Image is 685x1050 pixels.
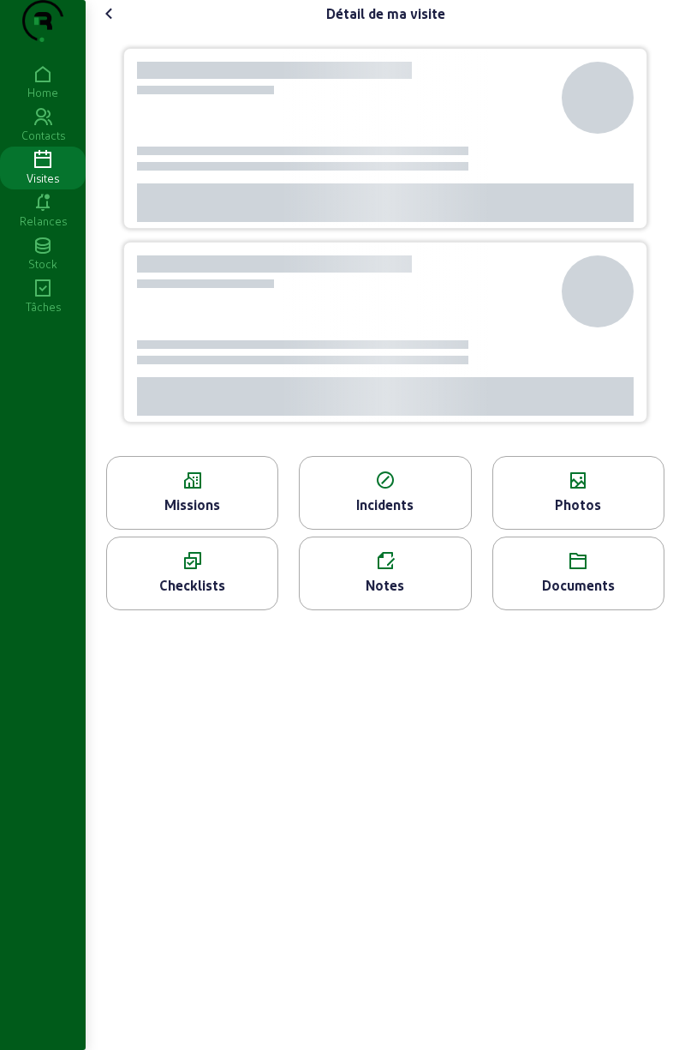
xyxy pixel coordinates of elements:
div: Incidents [300,495,470,515]
div: Détail de ma visite [326,3,445,24]
div: Documents [493,575,664,596]
div: Notes [300,575,470,596]
div: Missions [107,495,277,515]
div: Photos [493,495,664,515]
div: Checklists [107,575,277,596]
